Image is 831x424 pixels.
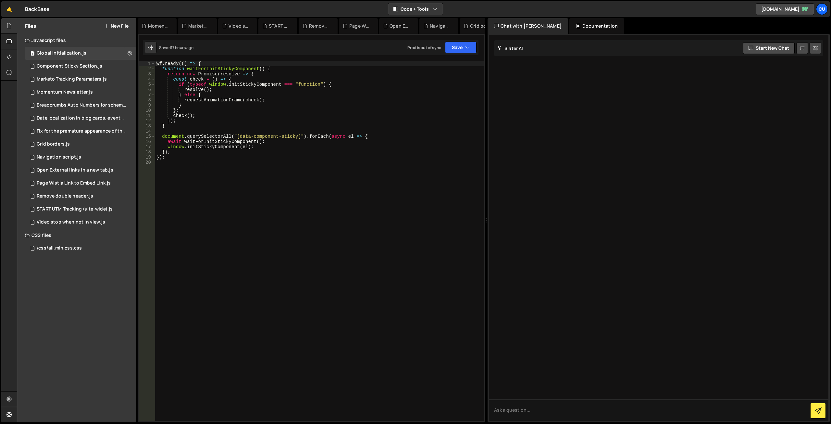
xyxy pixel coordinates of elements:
[139,139,155,144] div: 16
[488,18,568,34] div: Chat with [PERSON_NAME]
[37,219,105,225] div: Video stop when not in view.js
[388,3,443,15] button: Code + Tools
[25,164,136,177] div: 16770/48078.js
[430,23,451,29] div: Navigation script.js
[25,216,136,229] div: 16770/48121.js
[139,129,155,134] div: 14
[37,193,93,199] div: Remove double header.js
[269,23,290,29] div: START UTM Tracking (site-wide).js
[17,229,136,242] div: CSS files
[139,77,155,82] div: 4
[139,92,155,97] div: 7
[139,160,155,165] div: 20
[188,23,209,29] div: Marketo Tracking Paramaters.js
[37,141,70,147] div: Grid borders.js
[497,45,523,51] h2: Slater AI
[37,102,126,108] div: Breadcrumbs Auto Numbers for schema markup.js
[816,3,828,15] a: Cu
[309,23,330,29] div: Remove double header.js
[139,87,155,92] div: 6
[37,115,126,121] div: Date localization in blog cards, event cards, etc.js
[569,18,624,34] div: Documentation
[139,66,155,71] div: 2
[31,51,34,57] span: 1
[25,99,139,112] div: 16770/48077.js
[139,144,155,149] div: 17
[148,23,169,29] div: Momentum Newsletter.js
[37,63,102,69] div: Component Sticky Section.js
[25,86,136,99] div: 16770/48166.js
[25,112,139,125] div: 16770/48029.js
[25,125,139,138] div: 16770/48030.js
[17,34,136,47] div: Javascript files
[25,242,136,255] div: 16770/45829.css
[25,47,136,60] div: 16770/48124.js
[470,23,491,29] div: Grid borders.js
[445,42,477,53] button: Save
[229,23,249,29] div: Video stop when not in view.js
[139,134,155,139] div: 15
[139,103,155,108] div: 9
[25,190,136,203] div: 16770/48122.js
[25,73,136,86] div: 16770/48157.js
[756,3,814,15] a: [DOMAIN_NAME]
[37,167,113,173] div: Open External links in a new tab.js
[25,5,50,13] div: BackBase
[139,82,155,87] div: 5
[104,23,129,29] button: New File
[139,118,155,123] div: 12
[37,154,81,160] div: Navigation script.js
[390,23,410,29] div: Open External links in a new tab.js
[139,108,155,113] div: 10
[139,71,155,77] div: 3
[37,89,93,95] div: Momentum Newsletter.js
[139,149,155,155] div: 18
[25,203,136,216] div: 16770/48123.js
[37,206,113,212] div: START UTM Tracking (site-wide).js
[139,97,155,103] div: 8
[25,177,136,190] div: 16770/48115.js
[25,22,37,30] h2: Files
[37,180,111,186] div: Page Wistia Link to Embed Link.js
[171,45,193,50] div: 17 hours ago
[139,123,155,129] div: 13
[159,45,193,50] div: Saved
[25,138,136,151] div: 16770/48076.js
[139,155,155,160] div: 19
[25,151,136,164] div: 16770/48120.js
[37,76,107,82] div: Marketo Tracking Paramaters.js
[139,61,155,66] div: 1
[37,245,82,251] div: /css/all.min.css.css
[37,128,126,134] div: Fix for the premature appearance of the filter tag.js
[37,50,86,56] div: Global Initialization.js
[1,1,17,17] a: 🤙
[743,42,795,54] button: Start new chat
[139,113,155,118] div: 11
[349,23,370,29] div: Page Wistia Link to Embed Link.js
[25,60,136,73] div: 16770/48028.js
[407,45,441,50] div: Prod is out of sync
